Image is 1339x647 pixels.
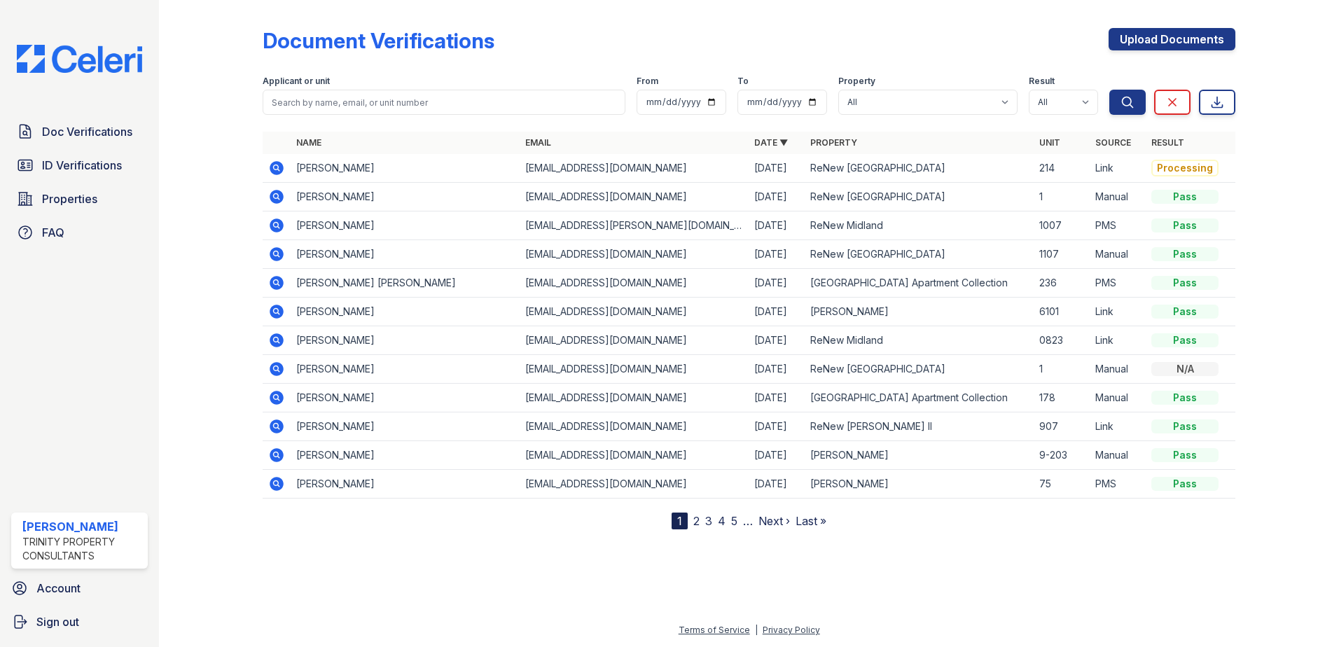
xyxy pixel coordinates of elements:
[749,298,805,326] td: [DATE]
[520,298,749,326] td: [EMAIL_ADDRESS][DOMAIN_NAME]
[1090,412,1146,441] td: Link
[11,218,148,246] a: FAQ
[520,154,749,183] td: [EMAIL_ADDRESS][DOMAIN_NAME]
[520,355,749,384] td: [EMAIL_ADDRESS][DOMAIN_NAME]
[22,518,142,535] div: [PERSON_NAME]
[749,441,805,470] td: [DATE]
[749,355,805,384] td: [DATE]
[291,211,520,240] td: [PERSON_NAME]
[755,625,758,635] div: |
[1034,240,1090,269] td: 1107
[1034,298,1090,326] td: 6101
[520,384,749,412] td: [EMAIL_ADDRESS][DOMAIN_NAME]
[1090,240,1146,269] td: Manual
[1151,276,1219,290] div: Pass
[6,574,153,602] a: Account
[296,137,321,148] a: Name
[731,514,737,528] a: 5
[1151,419,1219,433] div: Pass
[749,326,805,355] td: [DATE]
[672,513,688,529] div: 1
[291,355,520,384] td: [PERSON_NAME]
[1151,391,1219,405] div: Pass
[1034,384,1090,412] td: 178
[1034,470,1090,499] td: 75
[1151,160,1219,176] div: Processing
[42,190,97,207] span: Properties
[1095,137,1131,148] a: Source
[6,608,153,636] a: Sign out
[693,514,700,528] a: 2
[1034,412,1090,441] td: 907
[718,514,726,528] a: 4
[1151,247,1219,261] div: Pass
[749,470,805,499] td: [DATE]
[520,470,749,499] td: [EMAIL_ADDRESS][DOMAIN_NAME]
[263,76,330,87] label: Applicant or unit
[805,240,1034,269] td: ReNew [GEOGRAPHIC_DATA]
[749,269,805,298] td: [DATE]
[42,157,122,174] span: ID Verifications
[679,625,750,635] a: Terms of Service
[1034,441,1090,470] td: 9-203
[796,514,826,528] a: Last »
[1034,154,1090,183] td: 214
[1151,190,1219,204] div: Pass
[1151,448,1219,462] div: Pass
[42,224,64,241] span: FAQ
[263,28,494,53] div: Document Verifications
[1034,269,1090,298] td: 236
[291,240,520,269] td: [PERSON_NAME]
[1151,333,1219,347] div: Pass
[1151,362,1219,376] div: N/A
[520,441,749,470] td: [EMAIL_ADDRESS][DOMAIN_NAME]
[1090,211,1146,240] td: PMS
[749,183,805,211] td: [DATE]
[805,154,1034,183] td: ReNew [GEOGRAPHIC_DATA]
[637,76,658,87] label: From
[525,137,551,148] a: Email
[1090,470,1146,499] td: PMS
[805,384,1034,412] td: [GEOGRAPHIC_DATA] Apartment Collection
[1090,298,1146,326] td: Link
[805,470,1034,499] td: [PERSON_NAME]
[11,118,148,146] a: Doc Verifications
[749,240,805,269] td: [DATE]
[1151,218,1219,232] div: Pass
[520,326,749,355] td: [EMAIL_ADDRESS][DOMAIN_NAME]
[11,185,148,213] a: Properties
[291,384,520,412] td: [PERSON_NAME]
[1090,326,1146,355] td: Link
[22,535,142,563] div: Trinity Property Consultants
[758,514,790,528] a: Next ›
[1090,183,1146,211] td: Manual
[520,211,749,240] td: [EMAIL_ADDRESS][PERSON_NAME][DOMAIN_NAME]
[810,137,857,148] a: Property
[805,412,1034,441] td: ReNew [PERSON_NAME] II
[805,211,1034,240] td: ReNew Midland
[1109,28,1235,50] a: Upload Documents
[11,151,148,179] a: ID Verifications
[520,183,749,211] td: [EMAIL_ADDRESS][DOMAIN_NAME]
[291,326,520,355] td: [PERSON_NAME]
[520,240,749,269] td: [EMAIL_ADDRESS][DOMAIN_NAME]
[805,269,1034,298] td: [GEOGRAPHIC_DATA] Apartment Collection
[1029,76,1055,87] label: Result
[749,211,805,240] td: [DATE]
[291,298,520,326] td: [PERSON_NAME]
[1090,355,1146,384] td: Manual
[838,76,875,87] label: Property
[743,513,753,529] span: …
[291,183,520,211] td: [PERSON_NAME]
[1090,384,1146,412] td: Manual
[1090,154,1146,183] td: Link
[805,326,1034,355] td: ReNew Midland
[42,123,132,140] span: Doc Verifications
[749,154,805,183] td: [DATE]
[263,90,625,115] input: Search by name, email, or unit number
[291,154,520,183] td: [PERSON_NAME]
[1151,137,1184,148] a: Result
[805,183,1034,211] td: ReNew [GEOGRAPHIC_DATA]
[705,514,712,528] a: 3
